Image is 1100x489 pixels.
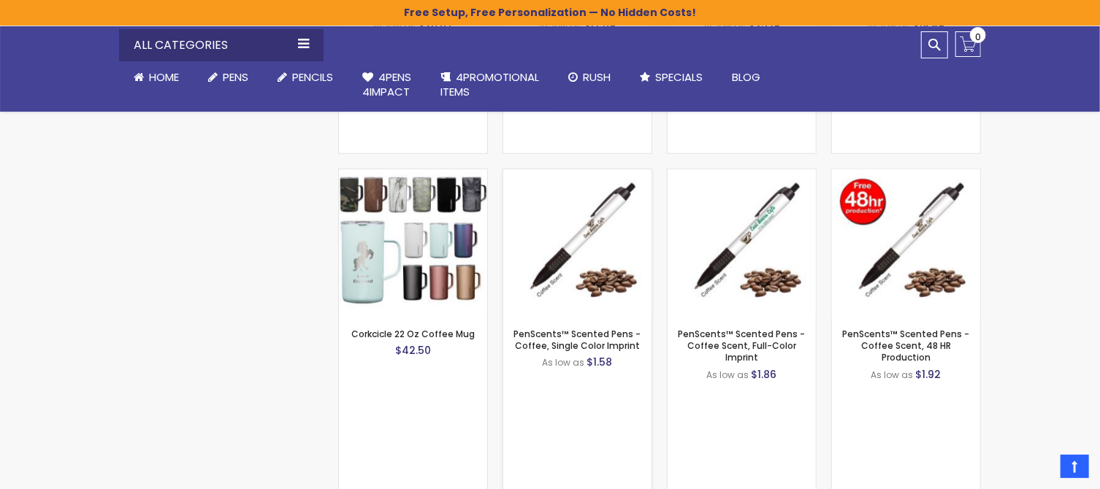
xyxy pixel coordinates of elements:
[339,169,487,181] a: Corkcicle 22 Oz Coffee Mug
[668,169,816,181] a: PenScents™ Scented Pens - Coffee Scent, Full-Color Imprint
[351,328,475,340] a: Corkcicle 22 Oz Coffee Mug
[426,61,554,109] a: 4PROMOTIONALITEMS
[395,343,431,358] span: $42.50
[668,169,816,317] img: PenScents™ Scented Pens - Coffee Scent, Full-Color Imprint
[752,367,777,382] span: $1.86
[732,69,760,85] span: Blog
[440,69,539,99] span: 4PROMOTIONAL ITEMS
[119,61,194,93] a: Home
[975,30,981,44] span: 0
[292,69,333,85] span: Pencils
[871,369,914,381] span: As low as
[149,69,179,85] span: Home
[223,69,248,85] span: Pens
[583,69,611,85] span: Rush
[587,355,613,369] span: $1.58
[514,328,641,352] a: PenScents™ Scented Pens - Coffee, Single Color Imprint
[348,61,426,109] a: 4Pens4impact
[503,169,652,317] img: PenScents™ Scented Pens - Coffee, Single Color Imprint
[955,31,981,57] a: 0
[339,169,487,317] img: Corkcicle 22 Oz Coffee Mug
[503,169,652,181] a: PenScents™ Scented Pens - Coffee, Single Color Imprint
[916,367,942,382] span: $1.92
[625,61,717,93] a: Specials
[263,61,348,93] a: Pencils
[717,61,775,93] a: Blog
[194,61,263,93] a: Pens
[362,69,411,99] span: 4Pens 4impact
[707,369,749,381] span: As low as
[554,61,625,93] a: Rush
[655,69,703,85] span: Specials
[1061,455,1089,478] a: Top
[543,356,585,369] span: As low as
[843,328,970,363] a: PenScents™ Scented Pens - Coffee Scent, 48 HR Production
[119,29,324,61] div: All Categories
[832,169,980,181] a: PenScents™ Scented Pens - Coffee Scent, 48 HR Production
[832,169,980,317] img: PenScents™ Scented Pens - Coffee Scent, 48 HR Production
[679,328,806,363] a: PenScents™ Scented Pens - Coffee Scent, Full-Color Imprint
